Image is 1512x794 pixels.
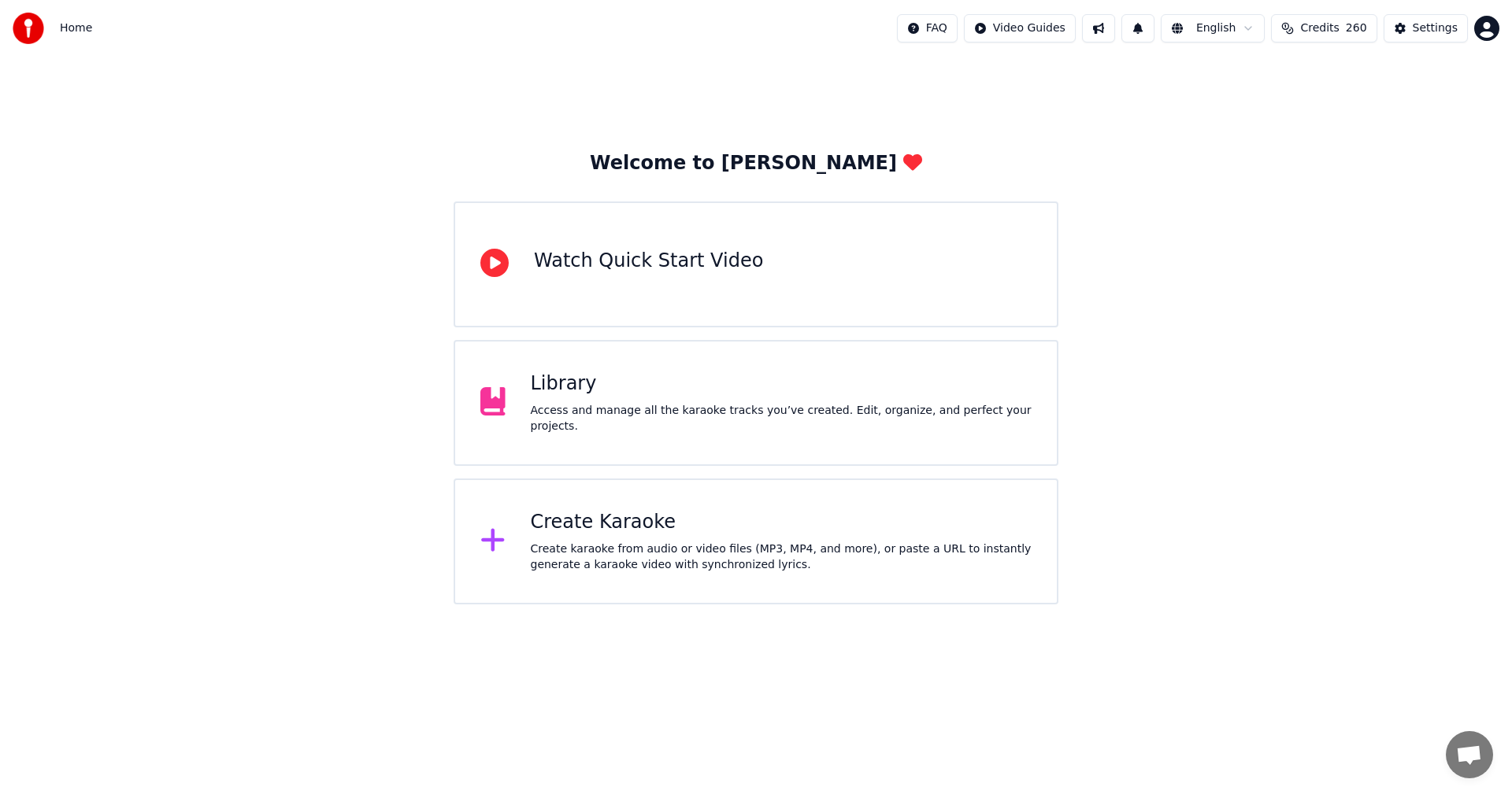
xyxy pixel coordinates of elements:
button: FAQ [897,14,958,42]
div: Access and manage all the karaoke tracks you’ve created. Edit, organize, and perfect your projects. [531,403,1032,434]
button: Video Guides [964,14,1076,42]
a: Öppna chatt [1446,731,1493,778]
span: 260 [1346,20,1367,36]
button: Credits260 [1271,14,1377,42]
div: Watch Quick Start Video [534,249,763,274]
div: Create Karaoke [531,510,1032,535]
img: youka [13,13,44,44]
button: Settings [1384,14,1468,42]
div: Library [531,371,1032,397]
span: Home [60,20,92,36]
div: Settings [1413,20,1458,36]
div: Welcome to [PERSON_NAME] [590,151,922,176]
nav: breadcrumb [60,20,92,36]
div: Create karaoke from audio or video files (MP3, MP4, and more), or paste a URL to instantly genera... [531,541,1032,573]
span: Credits [1300,20,1339,36]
